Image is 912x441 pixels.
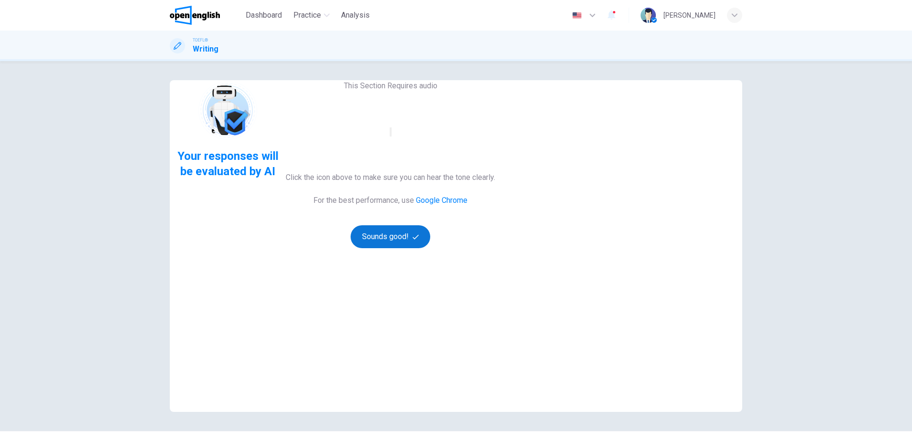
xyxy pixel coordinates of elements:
[197,80,258,141] img: robot icon
[242,7,286,24] button: Dashboard
[416,196,467,205] a: Google Chrome
[663,10,715,21] div: [PERSON_NAME]
[170,6,242,25] a: OpenEnglish logo
[313,195,467,206] h6: For the best performance, use
[286,80,495,92] h6: This Section Requires audio
[641,8,656,23] img: Profile picture
[571,12,583,19] img: en
[170,6,220,25] img: OpenEnglish logo
[351,225,431,248] button: Sounds good!
[193,37,208,43] span: TOEFL®
[286,172,495,183] h6: Click the icon above to make sure you can hear the tone clearly.
[246,10,282,21] span: Dashboard
[193,43,218,55] h1: Writing
[293,10,321,21] span: Practice
[337,7,373,24] button: Analysis
[290,7,333,24] button: Practice
[170,148,286,179] span: Your responses will be evaluated by AI
[341,10,370,21] span: Analysis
